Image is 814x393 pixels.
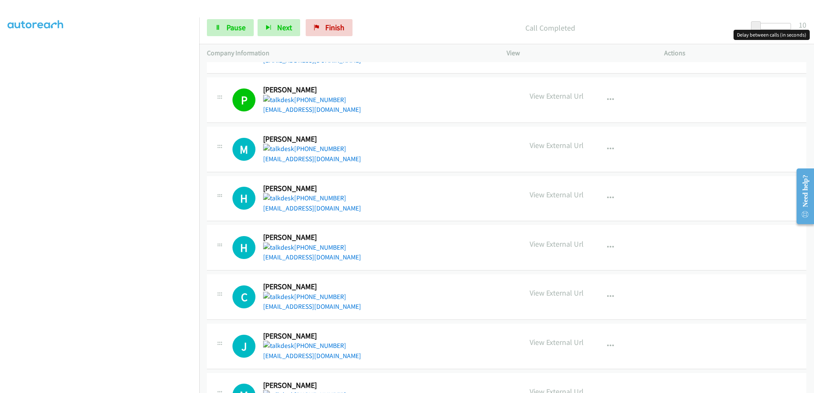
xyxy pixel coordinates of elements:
[530,90,584,102] p: View External Url
[263,105,361,114] a: [EMAIL_ADDRESS][DOMAIN_NAME]
[789,162,814,230] iframe: Resource Center
[263,292,294,302] img: talkdesk
[263,331,358,341] h2: [PERSON_NAME]
[207,19,254,36] a: Pause
[226,23,246,32] span: Pause
[263,145,346,153] a: [PHONE_NUMBER]
[263,184,358,194] h2: [PERSON_NAME]
[263,342,346,350] a: [PHONE_NUMBER]
[263,134,358,144] h2: [PERSON_NAME]
[232,138,255,161] h1: M
[530,287,584,299] p: View External Url
[263,243,346,251] a: [PHONE_NUMBER]
[263,95,294,105] img: talkdesk
[207,48,491,58] p: Company Information
[232,88,255,111] h1: P
[507,48,649,58] p: View
[263,282,358,292] h2: [PERSON_NAME]
[258,19,300,36] button: Next
[263,341,294,351] img: talkdesk
[263,293,346,301] a: [PHONE_NUMBER]
[232,187,255,210] h1: H
[232,335,255,358] h1: J
[277,23,292,32] span: Next
[530,336,584,348] p: View External Url
[530,140,584,151] p: View External Url
[263,302,361,310] a: [EMAIL_ADDRESS][DOMAIN_NAME]
[325,23,344,32] span: Finish
[263,96,346,104] a: [PHONE_NUMBER]
[232,285,255,308] div: The call is yet to be attempted
[263,381,358,390] h2: [PERSON_NAME]
[734,30,810,40] div: Delay between calls (in seconds)
[263,85,358,95] h2: [PERSON_NAME]
[664,48,806,58] p: Actions
[530,189,584,200] p: View External Url
[263,352,361,360] a: [EMAIL_ADDRESS][DOMAIN_NAME]
[263,155,361,163] a: [EMAIL_ADDRESS][DOMAIN_NAME]
[232,285,255,308] h1: C
[263,204,361,212] a: [EMAIL_ADDRESS][DOMAIN_NAME]
[232,236,255,259] h1: H
[263,193,294,203] img: talkdesk
[232,236,255,259] div: The call is yet to be attempted
[530,238,584,250] p: View External Url
[263,242,294,253] img: talkdesk
[232,335,255,358] div: The call is yet to be attempted
[263,253,361,261] a: [EMAIL_ADDRESS][DOMAIN_NAME]
[306,19,353,36] a: Finish
[799,19,806,31] div: 10
[364,22,737,34] p: Call Completed
[263,194,346,202] a: [PHONE_NUMBER]
[263,233,358,242] h2: [PERSON_NAME]
[263,144,294,154] img: talkdesk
